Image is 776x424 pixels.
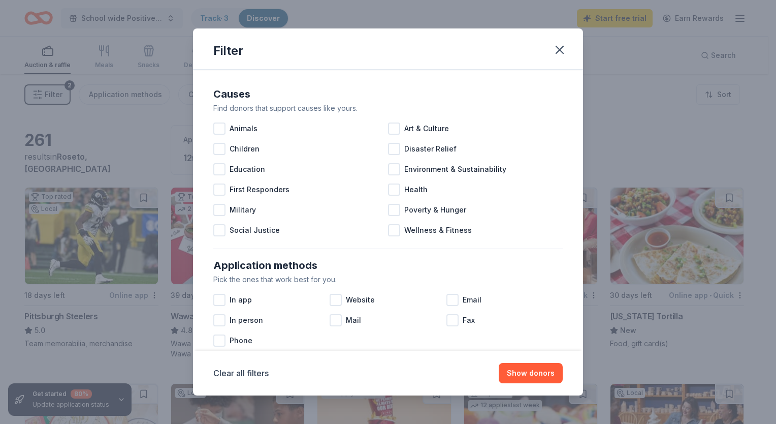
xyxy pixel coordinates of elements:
[213,102,563,114] div: Find donors that support causes like yours.
[230,335,252,347] span: Phone
[404,224,472,236] span: Wellness & Fitness
[230,204,256,216] span: Military
[230,163,265,175] span: Education
[230,224,280,236] span: Social Justice
[230,294,252,306] span: In app
[404,204,466,216] span: Poverty & Hunger
[404,123,449,135] span: Art & Culture
[213,257,563,274] div: Application methods
[213,43,243,59] div: Filter
[230,314,263,326] span: In person
[213,274,563,286] div: Pick the ones that work best for you.
[230,123,257,135] span: Animals
[230,184,289,196] span: First Responders
[463,314,475,326] span: Fax
[346,294,375,306] span: Website
[213,367,269,379] button: Clear all filters
[499,363,563,383] button: Show donors
[230,143,260,155] span: Children
[346,314,361,326] span: Mail
[404,143,457,155] span: Disaster Relief
[213,86,563,102] div: Causes
[404,184,428,196] span: Health
[404,163,506,175] span: Environment & Sustainability
[463,294,481,306] span: Email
